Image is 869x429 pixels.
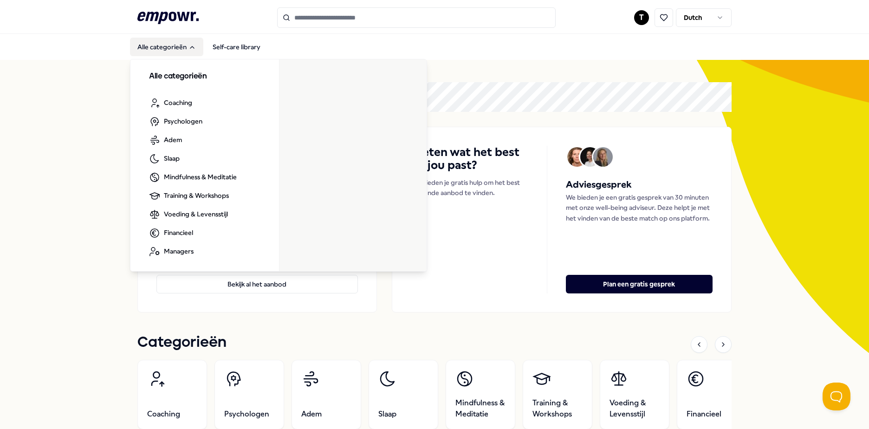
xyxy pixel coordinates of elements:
button: Plan een gratis gesprek [566,275,713,293]
p: We bieden je een gratis gesprek van 30 minuten met onze well-being adviseur. Deze helpt je met he... [566,192,713,223]
span: Psychologen [164,116,202,126]
span: Slaap [164,153,180,163]
a: Bekijk al het aanbod [156,260,358,293]
nav: Main [130,38,268,56]
span: Psychologen [224,409,269,420]
p: We bieden je gratis hulp om het best passende aanbod te vinden. [411,177,528,198]
button: Alle categorieën [130,38,203,56]
input: Search for products, categories or subcategories [277,7,556,28]
a: Self-care library [205,38,268,56]
span: Voeding & Levensstijl [610,397,660,420]
span: Managers [164,246,194,256]
img: Avatar [567,147,587,167]
span: Slaap [378,409,396,420]
a: Psychologen [142,112,210,131]
span: Coaching [164,97,192,108]
a: Coaching [142,94,200,112]
a: Mindfulness & Meditatie [142,168,244,187]
a: Adem [142,131,189,149]
h4: Weten wat het best bij jou past? [411,146,528,172]
h5: Adviesgesprek [566,177,713,192]
a: Financieel [142,224,201,242]
h1: Categorieën [137,331,227,354]
a: Slaap [142,149,187,168]
span: Financieel [164,227,193,238]
span: Training & Workshops [164,190,229,201]
span: Coaching [147,409,180,420]
a: Voeding & Levensstijl [142,205,235,224]
button: T [634,10,649,25]
img: Avatar [580,147,600,167]
h3: Alle categorieën [149,71,260,83]
span: Adem [164,135,182,145]
img: Avatar [593,147,613,167]
span: Adem [301,409,322,420]
span: Mindfulness & Meditatie [164,172,237,182]
span: Mindfulness & Meditatie [455,397,506,420]
button: Bekijk al het aanbod [156,275,358,293]
iframe: Help Scout Beacon - Open [823,383,850,410]
a: Managers [142,242,201,261]
span: Voeding & Levensstijl [164,209,228,219]
a: Training & Workshops [142,187,236,205]
span: Training & Workshops [532,397,583,420]
span: Financieel [687,409,721,420]
div: Alle categorieën [130,59,428,272]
